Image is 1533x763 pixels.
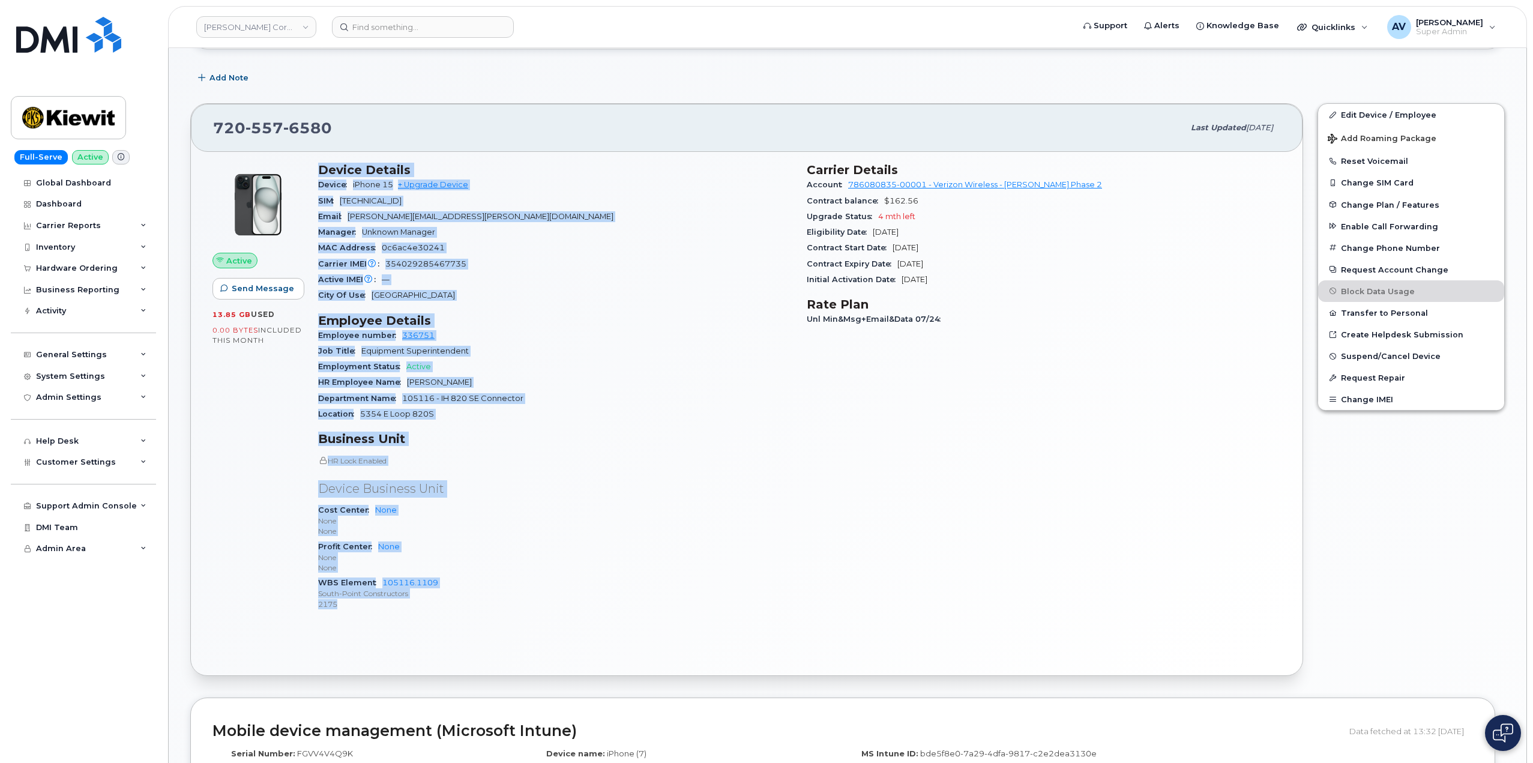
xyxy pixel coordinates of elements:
[212,723,1340,740] h2: Mobile device management (Microsoft Intune)
[318,291,372,300] span: City Of Use
[1318,125,1504,150] button: Add Roaming Package
[361,346,469,355] span: Equipment Superintendent
[878,212,915,221] span: 4 mth left
[318,259,385,268] span: Carrier IMEI
[607,749,646,758] span: iPhone (7)
[1191,123,1246,132] span: Last updated
[332,16,514,38] input: Find something...
[1318,104,1504,125] a: Edit Device / Employee
[807,196,884,205] span: Contract balance
[190,67,259,89] button: Add Note
[318,542,378,551] span: Profit Center
[318,196,340,205] span: SIM
[360,409,434,418] span: 5354 E Loop 820S
[318,432,792,446] h3: Business Unit
[1318,280,1504,302] button: Block Data Usage
[807,275,902,284] span: Initial Activation Date
[378,542,400,551] a: None
[318,378,407,387] span: HR Employee Name
[1318,172,1504,193] button: Change SIM Card
[807,259,897,268] span: Contract Expiry Date
[348,212,613,221] span: [PERSON_NAME][EMAIL_ADDRESS][PERSON_NAME][DOMAIN_NAME]
[1318,194,1504,216] button: Change Plan / Features
[362,228,435,237] span: Unknown Manager
[807,212,878,221] span: Upgrade Status
[318,588,792,599] p: South-Point Constructors
[318,180,353,189] span: Device
[283,119,332,137] span: 6580
[1416,17,1483,27] span: [PERSON_NAME]
[318,480,792,498] p: Device Business Unit
[318,313,792,328] h3: Employee Details
[318,526,792,536] p: None
[318,562,792,573] p: None
[245,119,283,137] span: 557
[318,599,792,609] p: 2175
[340,196,402,205] span: [TECHNICAL_ID]
[1075,14,1136,38] a: Support
[807,243,893,252] span: Contract Start Date
[212,310,251,319] span: 13.85 GB
[226,255,252,267] span: Active
[1246,123,1273,132] span: [DATE]
[897,259,923,268] span: [DATE]
[1318,216,1504,237] button: Enable Call Forwarding
[402,331,435,340] a: 336751
[318,552,792,562] p: None
[402,394,523,403] span: 105116 - IH 820 SE Connector
[893,243,918,252] span: [DATE]
[546,748,605,759] label: Device name:
[318,394,402,403] span: Department Name
[398,180,468,189] a: + Upgrade Device
[318,228,362,237] span: Manager
[1493,723,1513,743] img: Open chat
[382,578,438,587] a: 105116.1109
[318,505,375,514] span: Cost Center
[848,180,1102,189] a: 786080835-00001 - Verizon Wireless - [PERSON_NAME] Phase 2
[213,119,332,137] span: 720
[861,748,918,759] label: MS Intune ID:
[1312,22,1355,32] span: Quicklinks
[807,163,1281,177] h3: Carrier Details
[1289,15,1376,39] div: Quicklinks
[1318,259,1504,280] button: Request Account Change
[1318,237,1504,259] button: Change Phone Number
[212,326,258,334] span: 0.00 Bytes
[1318,302,1504,324] button: Transfer to Personal
[406,362,431,371] span: Active
[353,180,393,189] span: iPhone 15
[297,749,353,758] span: FGVV4V4Q9K
[1136,14,1188,38] a: Alerts
[318,212,348,221] span: Email
[382,243,445,252] span: 0c6ac4e30241
[873,228,899,237] span: [DATE]
[1154,20,1179,32] span: Alerts
[1188,14,1288,38] a: Knowledge Base
[1341,352,1441,361] span: Suspend/Cancel Device
[920,749,1097,758] span: bde5f8e0-7a29-4dfa-9817-c2e2dea3130e
[807,315,947,324] span: Unl Min&Msg+Email&Data 07/24
[1379,15,1504,39] div: Artem Volkov
[251,310,275,319] span: used
[1318,345,1504,367] button: Suspend/Cancel Device
[318,243,382,252] span: MAC Address
[1318,388,1504,410] button: Change IMEI
[382,275,390,284] span: —
[807,297,1281,312] h3: Rate Plan
[407,378,472,387] span: [PERSON_NAME]
[318,362,406,371] span: Employment Status
[372,291,455,300] span: [GEOGRAPHIC_DATA]
[1416,27,1483,37] span: Super Admin
[209,72,248,83] span: Add Note
[385,259,466,268] span: 354029285467735
[1318,324,1504,345] a: Create Helpdesk Submission
[318,163,792,177] h3: Device Details
[1318,150,1504,172] button: Reset Voicemail
[1341,200,1439,209] span: Change Plan / Features
[1341,222,1438,231] span: Enable Call Forwarding
[318,516,792,526] p: None
[318,409,360,418] span: Location
[318,275,382,284] span: Active IMEI
[1349,720,1473,743] div: Data fetched at 13:32 [DATE]
[318,456,792,466] p: HR Lock Enabled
